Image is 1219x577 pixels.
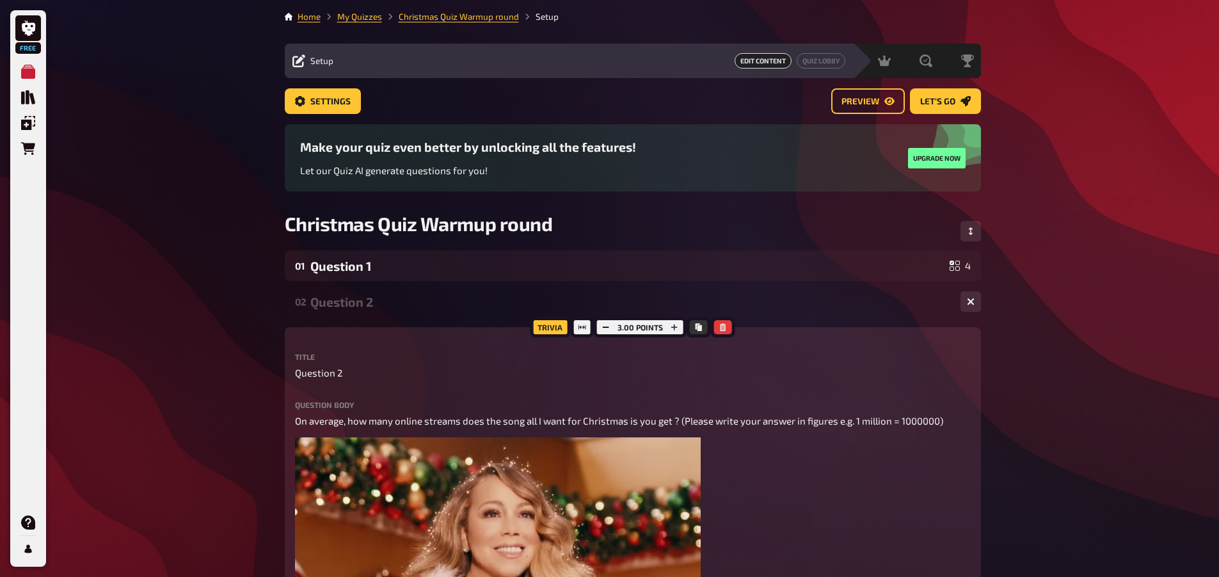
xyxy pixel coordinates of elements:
[831,88,905,114] button: Preview
[295,260,305,272] div: 01
[310,56,333,66] span: Setup
[295,401,971,409] label: Question body
[910,88,981,114] button: Let's go
[960,221,981,241] button: Change Order
[295,415,943,427] span: On average, how many online streams does the song all I want for Christmas is you get ? (Please w...
[841,97,879,106] span: Preview
[295,353,971,361] label: Title
[382,10,519,23] li: Christmas Quiz Warmup round
[310,295,950,309] div: Question 2
[310,259,944,273] div: Question 1
[797,53,845,69] button: Quiz Lobby
[920,97,955,106] span: Let's go
[690,320,708,334] button: Copy
[298,10,321,23] li: Home
[594,317,687,337] div: 3.00 points
[310,97,351,106] span: Settings
[295,296,305,307] div: 02
[298,12,321,22] a: Home
[321,10,382,23] li: My Quizzes
[285,212,553,235] span: Christmas Quiz Warmup round
[399,12,519,22] a: Christmas Quiz Warmup round
[300,140,636,154] h3: Make your quiz even better by unlocking all the features!
[519,10,559,23] li: Setup
[300,165,488,176] span: Let our Quiz AI generate questions for you!
[908,148,966,168] button: Upgrade now
[337,12,382,22] a: My Quizzes
[295,366,342,380] span: Question 2
[285,88,361,114] button: Settings
[735,53,792,69] a: Edit Content
[950,261,971,271] div: 4
[530,317,570,337] div: Trivia
[17,44,40,52] span: Free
